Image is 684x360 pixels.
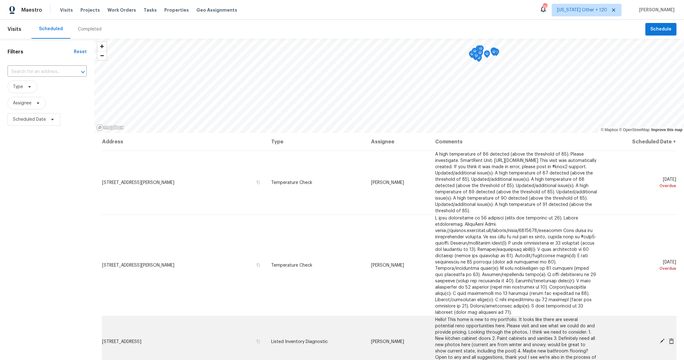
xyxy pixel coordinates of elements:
[196,7,237,13] span: Geo Assignments
[473,52,479,62] div: Map marker
[164,7,189,13] span: Properties
[608,177,676,189] span: [DATE]
[371,263,404,268] span: [PERSON_NAME]
[79,68,87,76] button: Open
[601,128,618,132] a: Mapbox
[651,128,682,132] a: Improve this map
[60,7,73,13] span: Visits
[144,8,157,12] span: Tasks
[608,260,676,272] span: [DATE]
[490,47,497,57] div: Map marker
[469,51,475,60] div: Map marker
[39,26,63,32] div: Scheduled
[107,7,136,13] span: Work Orders
[102,263,174,268] span: [STREET_ADDRESS][PERSON_NAME]
[271,180,312,185] span: Temperature Check
[430,133,603,151] th: Comments
[8,49,74,55] h1: Filters
[13,100,31,106] span: Assignee
[478,45,484,55] div: Map marker
[97,42,107,51] button: Zoom in
[271,263,312,268] span: Temperature Check
[657,338,667,344] span: Edit
[667,338,676,344] span: Cancel
[96,124,124,131] a: Mapbox homepage
[102,133,266,151] th: Address
[603,133,676,151] th: Scheduled Date ↑
[477,49,483,59] div: Map marker
[8,22,21,36] span: Visits
[21,7,42,13] span: Maestro
[255,180,261,185] button: Copy Address
[557,7,607,13] span: [US_STATE] Other + 120
[13,116,46,123] span: Scheduled Date
[266,133,366,151] th: Type
[78,26,101,32] div: Completed
[484,50,490,60] div: Map marker
[476,45,482,55] div: Map marker
[371,180,404,185] span: [PERSON_NAME]
[637,7,675,13] span: [PERSON_NAME]
[13,84,23,90] span: Type
[80,7,100,13] span: Projects
[491,48,497,58] div: Map marker
[645,23,676,36] button: Schedule
[271,340,328,344] span: Listed Inventory Diagnostic
[94,39,684,133] canvas: Map
[74,49,87,55] div: Reset
[255,262,261,268] button: Copy Address
[102,340,141,344] span: [STREET_ADDRESS]
[608,265,676,272] div: Overdue
[619,128,649,132] a: OpenStreetMap
[543,4,547,10] div: 766
[435,152,597,213] span: A high temperature of 86 detected (above the threshold of 85). Please investigate. SmartRent Unit...
[255,339,261,344] button: Copy Address
[371,340,404,344] span: [PERSON_NAME]
[435,216,596,315] span: L ipsu dolorsitame co 56 adipisci (elits doe temporinc ut 26). Labore etdoloremag. AliquAeni Admi...
[366,133,430,151] th: Assignee
[608,183,676,189] div: Overdue
[8,67,69,77] input: Search for an address...
[472,48,478,58] div: Map marker
[650,25,671,33] span: Schedule
[97,51,107,60] button: Zoom out
[102,180,174,185] span: [STREET_ADDRESS][PERSON_NAME]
